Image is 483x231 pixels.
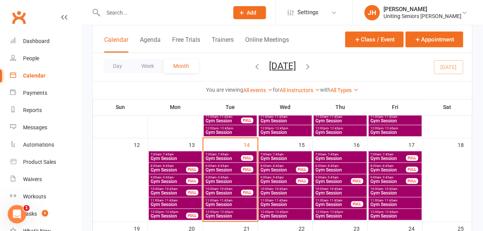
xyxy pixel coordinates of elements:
[320,87,330,93] strong: with
[383,13,461,20] div: Uniting Seniors [PERSON_NAME]
[364,5,380,20] div: JH
[260,127,310,130] span: 12:00pm
[10,188,81,205] a: Workouts
[328,187,342,191] span: - 10:45am
[383,187,397,191] span: - 10:45am
[315,164,365,168] span: 8:00am
[23,73,45,79] div: Calendar
[370,156,406,161] span: Gym Session
[315,156,365,161] span: Gym Session
[205,176,255,179] span: 9:00am
[370,119,420,123] span: Gym Session
[296,178,308,184] div: FULL
[326,164,339,168] span: - 8:45am
[205,187,241,191] span: 10:00am
[189,138,202,151] div: 13
[370,153,406,156] span: 7:00am
[205,214,255,218] span: Gym Session
[315,199,351,202] span: 11:00am
[150,164,186,168] span: 8:00am
[150,176,186,179] span: 9:00am
[271,176,284,179] span: - 9:45am
[330,87,359,93] a: All Types
[23,176,42,182] div: Waivers
[383,210,398,214] span: - 12:45pm
[260,187,310,191] span: 10:00am
[296,167,308,172] div: FULL
[315,187,365,191] span: 10:00am
[10,119,81,136] a: Messages
[351,201,363,207] div: FULL
[368,99,423,115] th: Fri
[186,190,198,195] div: FULL
[299,138,312,151] div: 15
[244,138,257,151] div: 14
[134,138,148,151] div: 12
[273,187,287,191] span: - 10:45am
[205,156,241,161] span: Gym Session
[260,153,310,156] span: 7:00am
[203,99,258,115] th: Tue
[271,153,284,156] span: - 7:45am
[10,153,81,171] a: Product Sales
[315,130,365,135] span: Gym Session
[381,153,393,156] span: - 7:45am
[383,115,397,119] span: - 11:45am
[150,214,186,218] span: Gym Session
[172,36,200,53] button: Free Trials
[241,117,253,123] div: FULL
[23,159,56,165] div: Product Sales
[10,50,81,67] a: People
[274,210,288,214] span: - 12:45pm
[241,155,253,161] div: FULL
[383,199,397,202] span: - 11:45am
[164,59,199,73] button: Month
[218,199,232,202] span: - 11:45am
[370,214,420,218] span: Gym Session
[260,119,310,123] span: Gym Session
[205,164,241,168] span: 8:00am
[260,191,310,195] span: Gym Session
[101,7,223,18] input: Search...
[370,179,406,184] span: Gym Session
[313,99,368,115] th: Thu
[370,115,420,119] span: 11:00am
[205,191,241,195] span: Gym Session
[370,191,420,195] span: Gym Session
[315,127,365,130] span: 12:00pm
[42,210,48,216] span: 9
[260,176,296,179] span: 9:00am
[205,130,255,135] span: Gym Session
[351,178,363,184] div: FULL
[408,138,422,151] div: 17
[260,199,310,202] span: 11:00am
[93,99,148,115] th: Sun
[186,178,198,184] div: FULL
[326,176,339,179] span: - 9:45am
[161,153,174,156] span: - 7:45am
[315,176,351,179] span: 9:00am
[23,107,42,113] div: Reports
[9,8,28,27] a: Clubworx
[205,210,255,214] span: 12:00pm
[150,199,200,202] span: 11:00am
[405,31,463,47] button: Appointment
[271,164,284,168] span: - 8:45am
[212,36,234,53] button: Trainers
[273,87,280,93] strong: for
[243,87,273,93] a: All events
[150,168,186,172] span: Gym Session
[148,99,203,115] th: Mon
[216,153,229,156] span: - 7:45am
[406,155,418,161] div: FULL
[260,130,310,135] span: Gym Session
[247,10,256,16] span: Add
[205,168,241,172] span: Gym Session
[370,164,406,168] span: 8:00am
[150,153,200,156] span: 7:00am
[218,115,232,119] span: - 11:45am
[260,164,296,168] span: 8:00am
[205,202,255,207] span: Gym Session
[381,176,393,179] span: - 9:45am
[205,179,255,184] span: Gym Session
